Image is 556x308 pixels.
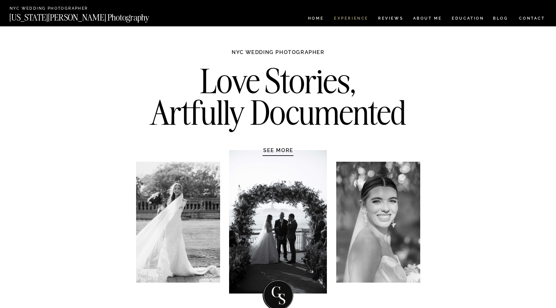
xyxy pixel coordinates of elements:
[451,16,485,22] a: EDUCATION
[9,13,171,19] a: [US_STATE][PERSON_NAME] Photography
[10,6,107,11] a: NYC Wedding Photographer
[307,16,325,22] a: HOME
[248,147,309,153] a: SEE MORE
[334,16,368,22] a: Experience
[413,16,442,22] a: ABOUT ME
[378,16,402,22] a: REVIEWS
[519,15,545,22] a: CONTACT
[493,16,508,22] a: BLOG
[218,49,338,62] h1: NYC WEDDING PHOTOGRAPHER
[143,65,413,133] h2: Love Stories, Artfully Documented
